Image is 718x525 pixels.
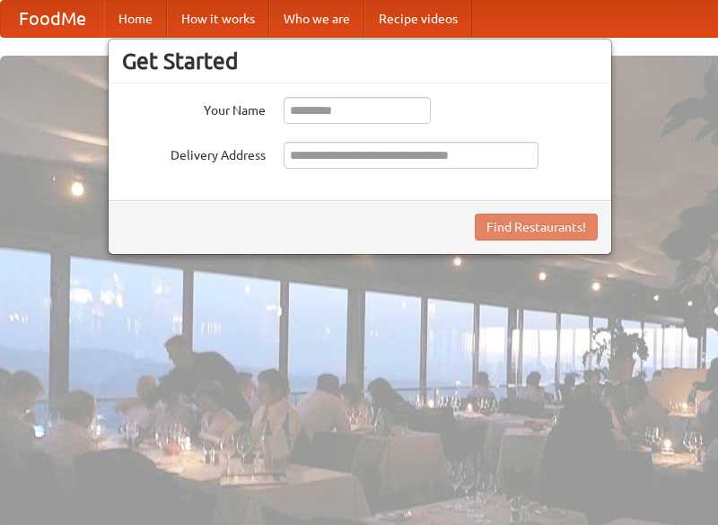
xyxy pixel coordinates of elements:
a: Home [104,1,167,37]
label: Delivery Address [122,142,266,164]
a: Recipe videos [364,1,472,37]
a: Who we are [269,1,364,37]
button: Find Restaurants! [475,214,598,241]
a: FoodMe [1,1,104,37]
label: Your Name [122,97,266,119]
h3: Get Started [122,48,598,74]
a: How it works [167,1,269,37]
